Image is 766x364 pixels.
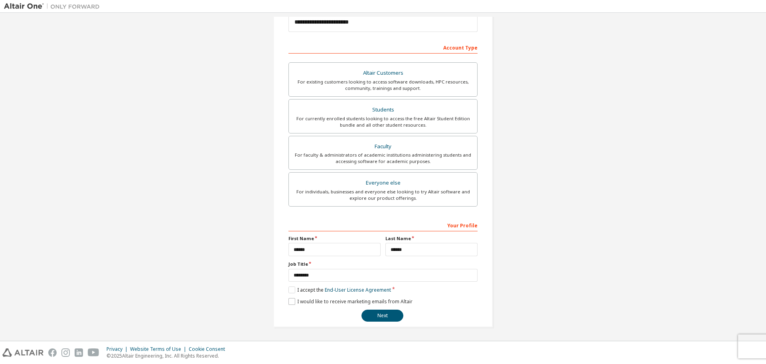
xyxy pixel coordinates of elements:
[294,177,472,189] div: Everyone else
[294,115,472,128] div: For currently enrolled students looking to access the free Altair Student Edition bundle and all ...
[361,310,403,322] button: Next
[288,235,381,242] label: First Name
[88,348,99,357] img: youtube.svg
[61,348,70,357] img: instagram.svg
[107,352,230,359] p: © 2025 Altair Engineering, Inc. All Rights Reserved.
[294,104,472,115] div: Students
[288,219,478,231] div: Your Profile
[2,348,43,357] img: altair_logo.svg
[294,141,472,152] div: Faculty
[189,346,230,352] div: Cookie Consent
[294,68,472,79] div: Altair Customers
[48,348,57,357] img: facebook.svg
[75,348,83,357] img: linkedin.svg
[130,346,189,352] div: Website Terms of Use
[288,261,478,267] label: Job Title
[294,189,472,201] div: For individuals, businesses and everyone else looking to try Altair software and explore our prod...
[288,286,391,293] label: I accept the
[288,298,413,305] label: I would like to receive marketing emails from Altair
[4,2,104,10] img: Altair One
[107,346,130,352] div: Privacy
[294,79,472,91] div: For existing customers looking to access software downloads, HPC resources, community, trainings ...
[385,235,478,242] label: Last Name
[325,286,391,293] a: End-User License Agreement
[294,152,472,165] div: For faculty & administrators of academic institutions administering students and accessing softwa...
[288,41,478,54] div: Account Type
